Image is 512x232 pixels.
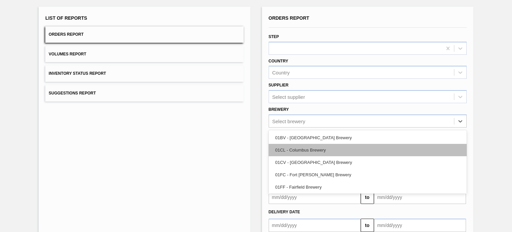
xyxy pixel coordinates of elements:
[45,46,243,62] button: Volumes Report
[374,191,466,204] input: mm/dd/yyyy
[272,94,305,100] div: Select supplier
[45,26,243,43] button: Orders Report
[272,118,305,124] div: Select brewery
[374,219,466,232] input: mm/dd/yyyy
[49,91,96,95] span: Suggestions Report
[269,144,467,156] div: 01CL - Columbus Brewery
[45,85,243,101] button: Suggestions Report
[269,169,467,181] div: 01FC - Fort [PERSON_NAME] Brewery
[269,210,300,214] span: Delivery Date
[269,15,309,21] span: Orders Report
[269,107,289,112] label: Brewery
[269,181,467,193] div: 01FF - Fairfield Brewery
[361,219,374,232] button: to
[45,15,87,21] span: List of Reports
[49,52,86,56] span: Volumes Report
[269,59,288,63] label: Country
[269,132,467,144] div: 01BV - [GEOGRAPHIC_DATA] Brewery
[49,32,84,37] span: Orders Report
[49,71,106,76] span: Inventory Status Report
[269,34,279,39] label: Step
[269,156,467,169] div: 01CV - [GEOGRAPHIC_DATA] Brewery
[272,70,290,75] div: Country
[269,191,361,204] input: mm/dd/yyyy
[269,219,361,232] input: mm/dd/yyyy
[361,191,374,204] button: to
[45,65,243,82] button: Inventory Status Report
[269,193,467,206] div: 01HT - Houston Brewery
[269,83,289,87] label: Supplier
